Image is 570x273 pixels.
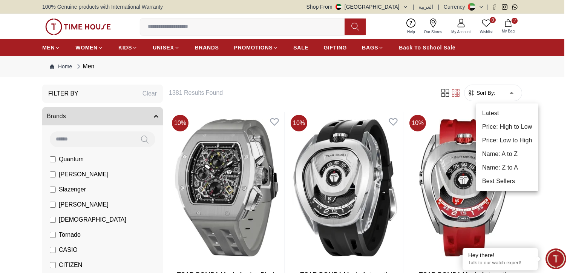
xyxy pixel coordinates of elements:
[476,120,538,134] li: Price: High to Low
[476,174,538,188] li: Best Sellers
[476,161,538,174] li: Name: Z to A
[476,147,538,161] li: Name: A to Z
[468,260,532,266] p: Talk to our watch expert!
[476,134,538,147] li: Price: Low to High
[476,106,538,120] li: Latest
[468,251,532,259] div: Hey there!
[545,248,566,269] div: Chat Widget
